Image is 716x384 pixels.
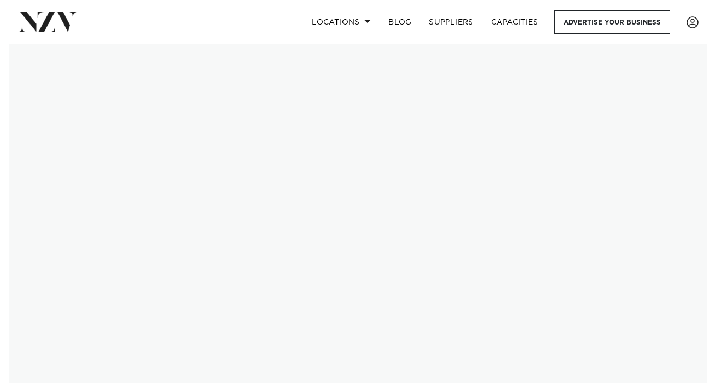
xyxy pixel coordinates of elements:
[303,10,380,34] a: Locations
[554,10,670,34] a: Advertise your business
[420,10,482,34] a: SUPPLIERS
[17,12,77,32] img: nzv-logo.png
[482,10,547,34] a: Capacities
[380,10,420,34] a: BLOG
